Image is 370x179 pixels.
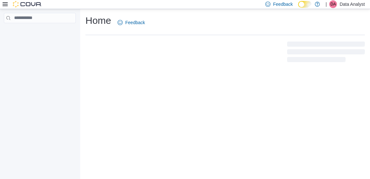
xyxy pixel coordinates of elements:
h1: Home [85,14,111,27]
span: Loading [287,43,365,63]
nav: Complex example [4,24,76,40]
span: Feedback [273,1,293,7]
p: | [326,0,327,8]
span: DA [330,0,336,8]
p: Data Analyst [339,0,365,8]
span: Feedback [125,19,145,26]
a: Feedback [115,16,147,29]
input: Dark Mode [298,1,312,8]
div: Data Analyst [329,0,337,8]
img: Cova [13,1,42,7]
